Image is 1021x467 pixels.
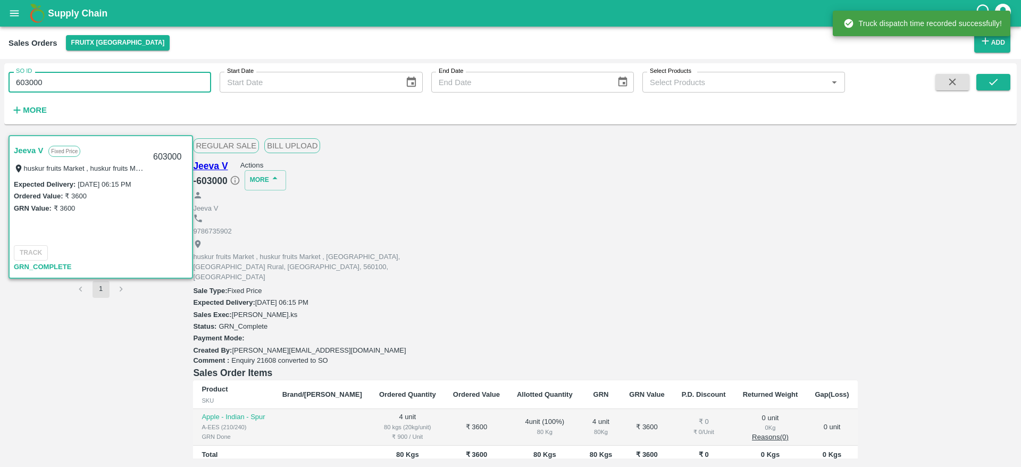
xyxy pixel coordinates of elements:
b: Supply Chain [48,8,107,19]
b: 0 Kgs [823,451,841,458]
button: More [245,170,286,190]
b: Total [202,451,217,458]
div: 0 Kg [743,423,798,432]
b: Brand/[PERSON_NAME] [282,390,362,398]
span: [PERSON_NAME][EMAIL_ADDRESS][DOMAIN_NAME] [232,346,406,354]
div: 603000 [147,145,188,170]
div: ₹ 0 / Unit [682,427,726,437]
b: GRN Value [629,390,664,398]
td: 0 unit [806,409,857,446]
p: huskur fruits Market , huskur fruits Market , [GEOGRAPHIC_DATA], [GEOGRAPHIC_DATA] Rural, [GEOGRA... [193,252,432,282]
b: ₹ 3600 [636,451,658,458]
b: Gap(Loss) [815,390,849,398]
div: 4 unit [590,417,613,437]
label: GRN Value: [14,204,52,212]
b: 80 Kgs [396,451,419,458]
b: GRN [593,390,609,398]
h6: Sales Order Items [193,365,857,380]
label: Comment : [193,356,229,366]
b: 80 Kgs [533,451,556,458]
label: Expected Delivery : [14,180,76,188]
div: Truck dispatch time recorded successfully! [843,14,1002,33]
label: Select Products [650,67,691,76]
img: logo [27,3,48,24]
div: GRN Done [202,432,265,441]
span: GRN_Complete [14,263,71,271]
input: End Date [431,72,608,92]
label: Sales Exec : [193,311,231,319]
label: Expected Delivery : [193,298,255,306]
button: Add [974,33,1010,53]
div: 0 unit [743,413,798,441]
b: Ordered Value [453,390,500,398]
b: P.D. Discount [682,390,726,398]
label: Start Date [227,67,254,76]
h6: - 603000 [193,173,240,188]
button: Select DC [66,35,170,51]
b: 0 Kgs [761,451,780,458]
input: Start Date [220,72,397,92]
button: page 1 [93,281,110,298]
a: Supply Chain [48,6,975,21]
label: Sale Type : [193,287,227,295]
div: ₹ 0 [682,417,726,427]
p: 9786735902 [193,227,432,237]
b: Product [202,385,228,393]
button: Reasons(0) [743,433,798,441]
label: SO ID [16,67,32,76]
p: Fixed Price [48,146,80,157]
button: Choose date [613,72,633,92]
b: ₹ 3600 [466,451,488,458]
span: Fixed Price [227,287,262,295]
td: ₹ 3600 [445,409,508,446]
a: Jeeva V [14,144,43,157]
a: Jeeva V [193,159,240,173]
span: Bill Upload [264,138,320,153]
label: [DATE] 06:15 PM [78,180,131,188]
span: Regular Sale [193,138,259,153]
input: Enter SO ID [9,72,211,92]
b: ₹ 0 [699,451,709,458]
span: GRN_Complete [219,322,267,330]
div: SKU [202,396,265,405]
label: huskur fruits Market , huskur fruits Market , [GEOGRAPHIC_DATA], [GEOGRAPHIC_DATA] Rural, [GEOGRA... [24,164,501,172]
button: Open [827,75,841,89]
label: ₹ 3600 [54,204,76,212]
label: Payment Mode : [193,334,244,342]
b: 80 Kgs [590,451,613,458]
p: Jeeva V [193,204,432,214]
label: End Date [439,67,463,76]
label: Status: [193,322,216,330]
b: Allotted Quantity [517,390,573,398]
button: open drawer [2,1,27,26]
strong: More [23,106,47,114]
div: 80 kgs (20kg/unit) [379,422,436,432]
nav: pagination navigation [71,281,131,298]
button: Actions [240,161,264,169]
div: account of current user [993,2,1012,24]
button: Choose date [401,72,421,92]
div: ₹ 900 / Unit [379,432,436,441]
span: [DATE] 06:15 PM [255,298,308,306]
div: customer-support [975,4,993,23]
span: [PERSON_NAME].ks [232,311,298,319]
div: 80 Kg [517,427,573,437]
span: Enquiry 21608 converted to SO [231,356,328,366]
b: Returned Weight [743,390,798,398]
input: Select Products [646,75,824,89]
label: ₹ 3600 [65,192,87,200]
label: Created By : [193,346,232,354]
div: 80 Kg [590,427,613,437]
td: 4 unit [371,409,445,446]
button: More [9,101,49,119]
label: Ordered Value: [14,192,63,200]
div: Sales Orders [9,36,57,50]
b: Ordered Quantity [379,390,436,398]
div: 4 unit ( 100 %) [517,417,573,437]
td: ₹ 3600 [621,409,673,446]
div: A-EES (210/240) [202,422,265,432]
p: Apple - Indian - Spur [202,412,265,422]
